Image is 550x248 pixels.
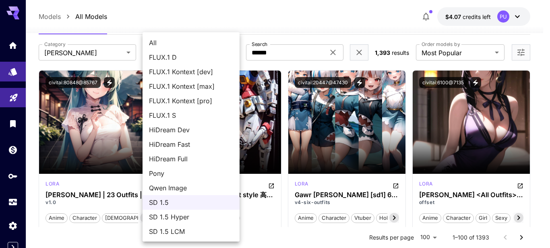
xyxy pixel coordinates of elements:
[149,96,233,106] span: FLUX.1 Kontext [pro]
[149,81,233,91] span: FLUX.1 Kontext [max]
[149,227,233,236] span: SD 1.5 LCM
[149,198,233,207] span: SD 1.5
[149,154,233,164] span: HiDream Full
[149,110,233,120] span: FLUX.1 S
[149,38,233,48] span: All
[149,140,233,149] span: HiDream Fast
[149,52,233,62] span: FLUX.1 D
[149,212,233,222] span: SD 1.5 Hyper
[149,183,233,193] span: Qwen Image
[149,169,233,178] span: Pony
[149,125,233,135] span: HiDream Dev
[149,67,233,77] span: FLUX.1 Kontext [dev]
